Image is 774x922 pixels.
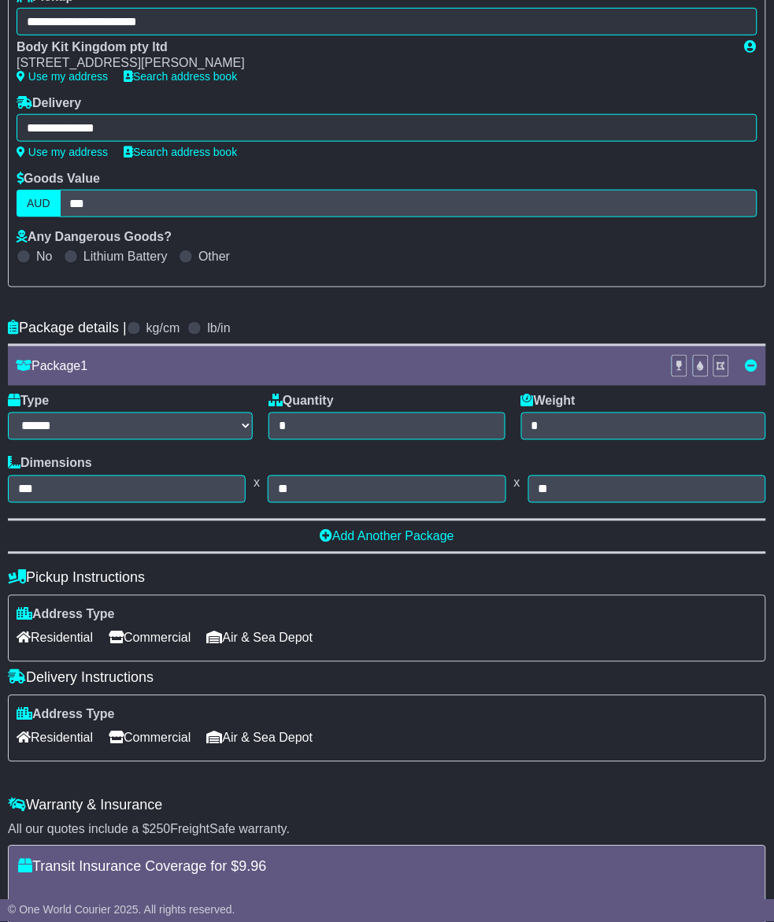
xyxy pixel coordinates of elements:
label: Quantity [268,394,334,409]
div: [STREET_ADDRESS][PERSON_NAME] [17,55,729,70]
label: Dimensions [8,456,92,471]
span: Residential [17,626,93,650]
label: Other [198,249,230,264]
div: Loss of your package [10,899,261,914]
h4: Delivery Instructions [8,670,766,687]
a: Add Another Package [320,530,454,543]
h4: Transit Insurance Coverage for $ [18,859,756,876]
a: Remove this item [746,360,758,373]
span: 9.96 [239,859,266,875]
h4: Pickup Instructions [8,570,766,587]
span: Air & Sea Depot [207,626,313,650]
label: Weight [521,394,576,409]
div: All our quotes include a $ FreightSafe warranty. [8,822,766,837]
span: Air & Sea Depot [207,726,313,750]
span: x [246,476,268,491]
span: x [506,476,528,491]
h4: Warranty & Insurance [8,798,766,814]
label: Address Type [17,707,115,722]
label: Type [8,394,49,409]
div: If your package is stolen [513,899,764,914]
label: No [36,249,52,264]
div: Body Kit Kingdom pty ltd [17,39,729,54]
a: Search address book [124,70,237,83]
h4: Package details | [8,320,127,336]
div: Damage to your package [261,899,513,914]
label: kg/cm [146,320,180,335]
label: Goods Value [17,171,100,186]
a: Use my address [17,70,108,83]
span: 1 [80,360,87,373]
label: Any Dangerous Goods? [17,229,172,244]
a: Search address book [124,146,237,158]
label: Address Type [17,607,115,622]
span: © One World Courier 2025. All rights reserved. [8,904,235,916]
span: Residential [17,726,93,750]
span: Commercial [109,726,191,750]
a: Use my address [17,146,108,158]
label: Delivery [17,95,81,110]
div: Package [8,359,663,374]
label: Lithium Battery [83,249,168,264]
span: Commercial [109,626,191,650]
label: AUD [17,190,61,217]
span: 250 [150,823,171,836]
label: lb/in [207,320,230,335]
